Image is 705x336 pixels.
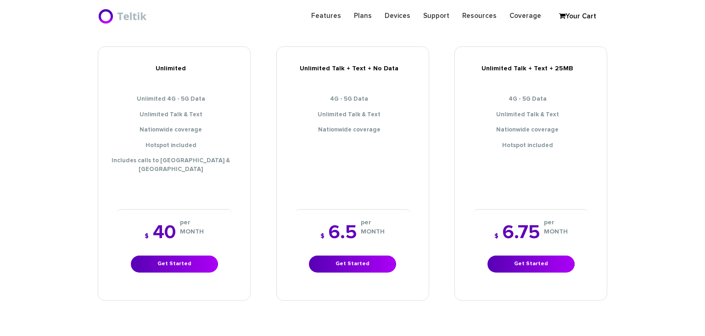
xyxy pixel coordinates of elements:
[284,111,422,120] li: Unlimited Talk & Text
[305,7,347,25] a: Features
[456,7,503,25] a: Resources
[554,10,600,23] a: Your Cart
[284,65,422,72] h5: Unlimited Talk + Text + No Data
[462,65,600,72] h5: Unlimited Talk + Text + 25MB
[284,126,422,135] li: Nationwide coverage
[329,223,357,242] span: 6.5
[105,157,243,174] li: Includes calls to [GEOGRAPHIC_DATA] & [GEOGRAPHIC_DATA]
[105,142,243,150] li: Hotspot included
[462,142,600,150] li: Hotspot included
[180,227,204,236] i: MONTH
[503,223,540,242] span: 6.75
[98,7,149,25] img: BriteX
[361,218,385,227] i: per
[361,227,385,236] i: MONTH
[378,7,417,25] a: Devices
[180,218,204,227] i: per
[494,233,498,239] span: $
[105,65,243,72] h5: Unlimited
[145,233,149,239] span: $
[284,95,422,104] li: 4G - 5G Data
[131,256,218,273] a: Get Started
[462,111,600,120] li: Unlimited Talk & Text
[153,223,176,242] span: 40
[544,227,568,236] i: MONTH
[347,7,378,25] a: Plans
[503,7,548,25] a: Coverage
[105,111,243,120] li: Unlimited Talk & Text
[462,126,600,135] li: Nationwide coverage
[105,126,243,135] li: Nationwide coverage
[544,218,568,227] i: per
[462,95,600,104] li: 4G - 5G Data
[105,95,243,104] li: Unlimited 4G - 5G Data
[320,233,325,239] span: $
[417,7,456,25] a: Support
